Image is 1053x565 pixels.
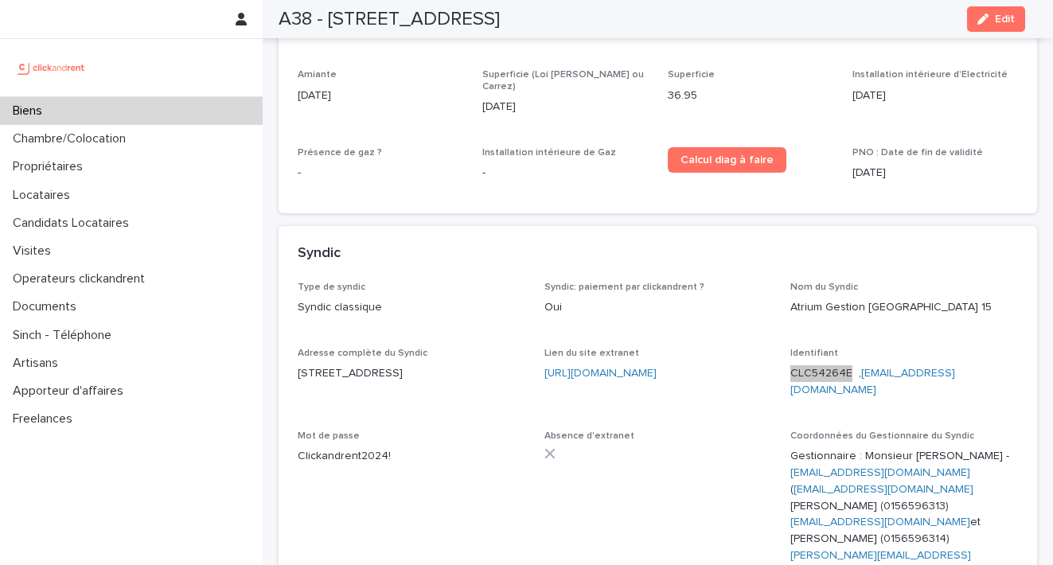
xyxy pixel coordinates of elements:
[298,245,341,263] h2: Syndic
[298,70,337,80] span: Amiante
[6,356,71,371] p: Artisans
[6,384,136,399] p: Apporteur d'affaires
[6,159,96,174] p: Propriétaires
[298,148,382,158] span: Présence de gaz ?
[298,448,525,465] p: Clickandrent2024!
[852,88,1018,104] p: [DATE]
[794,484,973,495] a: [EMAIL_ADDRESS][DOMAIN_NAME]
[6,103,55,119] p: Biens
[482,148,616,158] span: Installation intérieure de Gaz
[668,70,715,80] span: Superficie
[6,131,138,146] p: Chambre/Colocation
[790,282,858,292] span: Nom du Syndic
[298,282,365,292] span: Type de syndic
[681,154,774,166] span: Calcul diag à faire
[544,299,772,316] p: Oui
[6,216,142,231] p: Candidats Locataires
[482,165,648,181] p: -
[544,282,704,292] span: Syndic: paiement par clickandrent ?
[852,165,1018,181] p: [DATE]
[482,70,644,91] span: Superficie (Loi [PERSON_NAME] ou Carrez)
[298,349,427,358] span: Adresse complète du Syndic
[790,467,970,478] a: [EMAIL_ADDRESS][DOMAIN_NAME]
[6,328,124,343] p: Sinch - Téléphone
[544,349,639,358] span: Lien du site extranet
[668,147,786,173] a: Calcul diag à faire
[6,244,64,259] p: Visites
[298,299,525,316] p: Syndic classique
[967,6,1025,32] button: Edit
[790,349,838,358] span: Identifiant
[668,88,833,104] p: 36.95
[6,411,85,427] p: Freelances
[852,70,1008,80] span: Installation intérieure d'Electricité
[544,368,657,379] a: [URL][DOMAIN_NAME]
[790,365,1018,399] p: CLC54264E ,
[6,299,89,314] p: Documents
[298,88,463,104] p: [DATE]
[298,431,360,441] span: Mot de passe
[482,99,648,115] p: [DATE]
[279,8,500,31] h2: A38 - [STREET_ADDRESS]
[6,188,83,203] p: Locataires
[6,271,158,286] p: Operateurs clickandrent
[790,431,974,441] span: Coordonnées du Gestionnaire du Syndic
[544,431,634,441] span: Absence d'extranet
[13,52,90,84] img: UCB0brd3T0yccxBKYDjQ
[790,299,1018,316] p: Atrium Gestion [GEOGRAPHIC_DATA] 15
[298,165,463,181] p: -
[790,516,970,528] a: [EMAIL_ADDRESS][DOMAIN_NAME]
[852,148,983,158] span: PNO : Date de fin de validité
[790,368,955,395] a: [EMAIL_ADDRESS][DOMAIN_NAME]
[298,365,525,382] p: [STREET_ADDRESS]
[995,14,1015,25] span: Edit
